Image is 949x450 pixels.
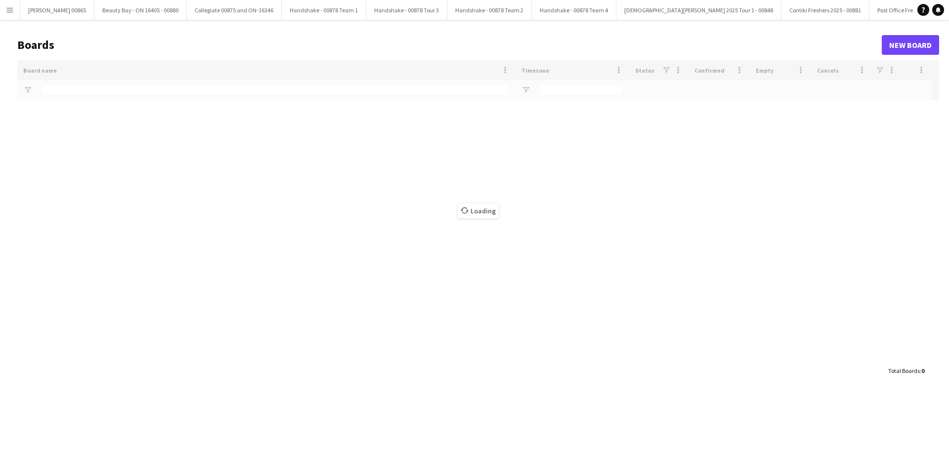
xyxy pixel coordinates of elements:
[366,0,447,20] button: Handshake - 00878 Tour 3
[882,35,939,55] a: New Board
[781,0,869,20] button: Contiki Freshers 2025 - 00881
[94,0,187,20] button: Beauty Bay - ON 16405 - 00880
[616,0,781,20] button: [DEMOGRAPHIC_DATA][PERSON_NAME] 2025 Tour 1 - 00848
[532,0,616,20] button: Handshake - 00878 Team 4
[282,0,366,20] button: Handshake - 00878 Team 1
[187,0,282,20] button: Collegiate 00875 and ON-16346
[921,367,924,374] span: 0
[17,38,882,52] h1: Boards
[888,367,920,374] span: Total Boards
[447,0,532,20] button: Handshake - 00878 Team 2
[20,0,94,20] button: [PERSON_NAME] 00865
[458,204,499,218] span: Loading
[888,361,924,380] div: :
